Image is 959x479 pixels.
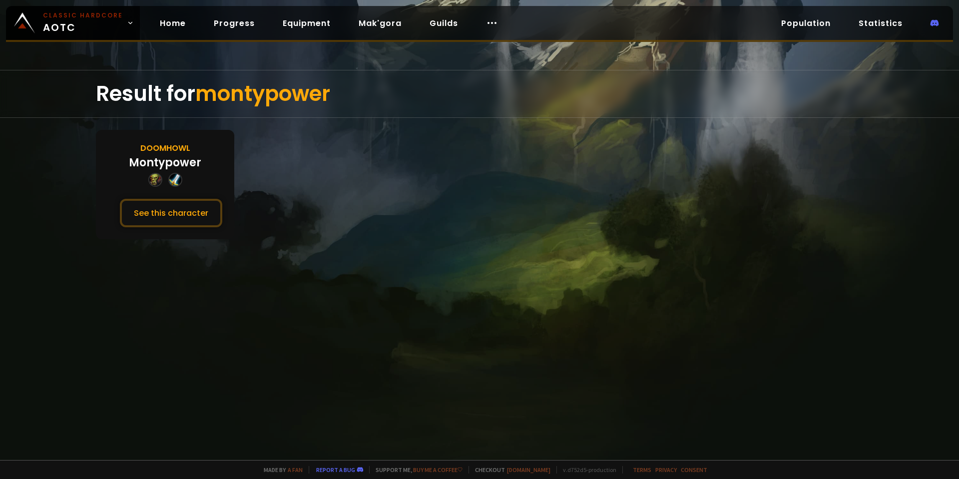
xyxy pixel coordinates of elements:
[140,142,190,154] div: Doomhowl
[655,466,677,474] a: Privacy
[152,13,194,33] a: Home
[681,466,707,474] a: Consent
[351,13,410,33] a: Mak'gora
[43,11,123,20] small: Classic Hardcore
[507,466,550,474] a: [DOMAIN_NAME]
[43,11,123,35] span: AOTC
[851,13,911,33] a: Statistics
[288,466,303,474] a: a fan
[369,466,463,474] span: Support me,
[120,199,222,227] button: See this character
[556,466,616,474] span: v. d752d5 - production
[206,13,263,33] a: Progress
[469,466,550,474] span: Checkout
[275,13,339,33] a: Equipment
[6,6,140,40] a: Classic HardcoreAOTC
[195,79,330,108] span: montypower
[422,13,466,33] a: Guilds
[129,154,201,171] div: Montypower
[316,466,355,474] a: Report a bug
[413,466,463,474] a: Buy me a coffee
[96,70,863,117] div: Result for
[773,13,839,33] a: Population
[633,466,651,474] a: Terms
[258,466,303,474] span: Made by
